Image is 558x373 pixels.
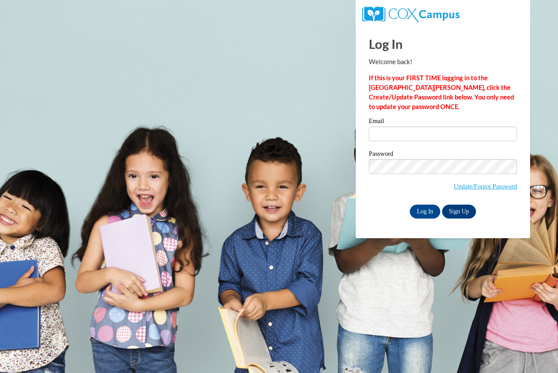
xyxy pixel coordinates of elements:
a: COX Campus [362,10,459,17]
label: Password [369,151,517,159]
h1: Log In [369,35,517,53]
img: COX Campus [362,7,459,22]
a: Sign Up [442,205,476,219]
label: Email [369,118,517,127]
p: Welcome back! [369,57,517,67]
strong: If this is your FIRST TIME logging in to the [GEOGRAPHIC_DATA][PERSON_NAME], click the Create/Upd... [369,74,514,110]
input: Log In [410,205,440,219]
a: Update/Forgot Password [454,183,517,190]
